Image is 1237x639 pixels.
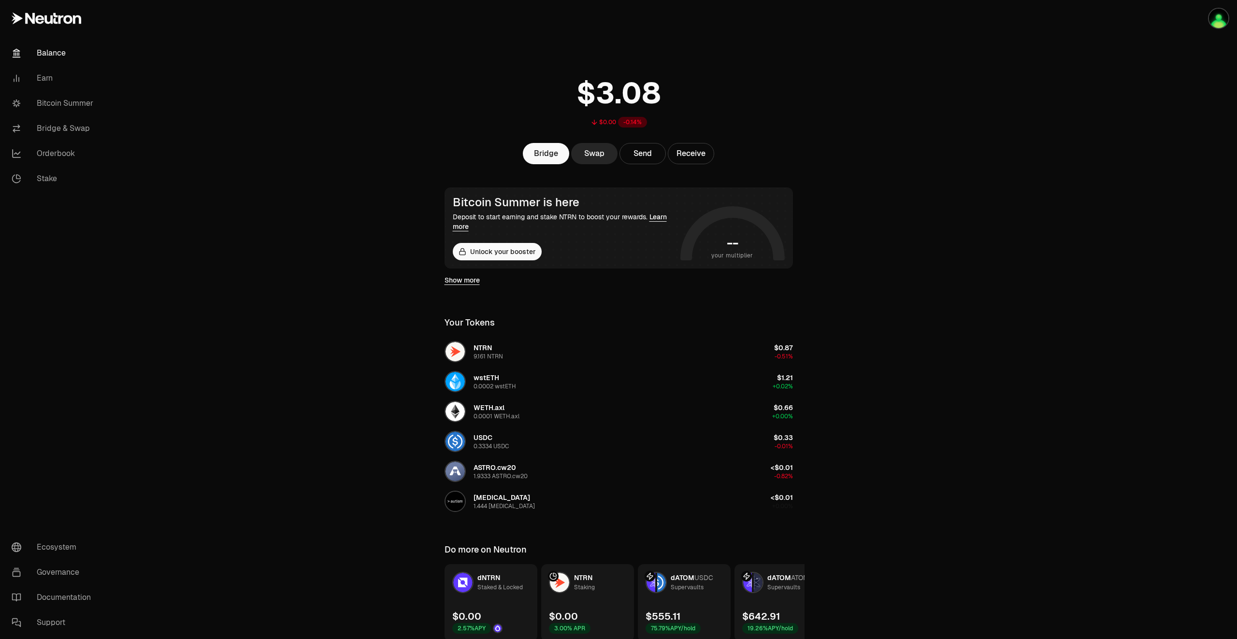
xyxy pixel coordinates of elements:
span: $0.66 [774,403,793,412]
a: Ecosystem [4,535,104,560]
button: NTRN LogoNTRN9.161 NTRN$0.87-0.51% [439,337,799,366]
div: Do more on Neutron [445,543,527,556]
span: +0.02% [773,383,793,390]
span: <$0.01 [771,493,793,502]
div: $0.00 [599,118,616,126]
div: 1.9333 ASTRO.cw20 [474,472,528,480]
span: NTRN [474,343,492,352]
img: Drop [494,625,502,632]
span: ASTRO.cw20 [474,463,516,472]
div: $555.11 [646,610,681,623]
div: Supervaults [767,582,800,592]
div: Deposit to start earning and stake NTRN to boost your rewards. [453,212,676,231]
img: portefeuilleterra [1209,9,1228,28]
div: Bitcoin Summer is here [453,196,676,209]
a: Earn [4,66,104,91]
a: Bridge & Swap [4,116,104,141]
div: 75.79% APY/hold [646,623,701,634]
span: your multiplier [711,251,753,260]
span: +0.00% [772,502,793,510]
button: USDC LogoUSDC0.3334 USDC$0.33-0.01% [439,427,799,456]
span: wstETH [474,373,499,382]
button: Unlock your booster [453,243,542,260]
a: Stake [4,166,104,191]
div: $0.00 [452,610,481,623]
div: $0.00 [549,610,578,623]
div: 19.26% APY/hold [742,623,798,634]
span: -0.82% [774,472,793,480]
div: Staked & Locked [477,582,523,592]
div: Staking [574,582,595,592]
span: <$0.01 [771,463,793,472]
img: USDC Logo [657,573,666,592]
button: Receive [668,143,714,164]
a: Bridge [523,143,569,164]
div: $642.91 [742,610,780,623]
div: -0.14% [618,117,647,128]
a: Documentation [4,585,104,610]
span: +0.00% [772,412,793,420]
a: Bitcoin Summer [4,91,104,116]
img: ASTRO.cw20 Logo [446,462,465,481]
div: 3.00% APR [549,623,590,634]
a: Show more [445,275,480,285]
img: dATOM Logo [743,573,752,592]
span: $0.87 [774,343,793,352]
img: ATOM Logo [754,573,762,592]
img: AUTISM Logo [446,492,465,511]
a: Orderbook [4,141,104,166]
a: Governance [4,560,104,585]
img: NTRN Logo [550,573,569,592]
div: Supervaults [671,582,704,592]
span: WETH.axl [474,403,504,412]
div: Your Tokens [445,316,495,329]
span: [MEDICAL_DATA] [474,493,530,502]
img: USDC Logo [446,432,465,451]
span: NTRN [574,573,592,582]
h1: -- [727,235,738,251]
span: ATOM [791,573,809,582]
img: WETH.axl Logo [446,402,465,421]
a: Support [4,610,104,635]
span: $1.21 [777,373,793,382]
span: USDC [474,433,492,442]
div: 1.444 [MEDICAL_DATA] [474,502,535,510]
img: wstETH Logo [446,372,465,391]
button: Send [619,143,666,164]
div: 2.57% APY [452,623,491,634]
span: -0.51% [775,353,793,360]
button: WETH.axl LogoWETH.axl0.0001 WETH.axl$0.66+0.00% [439,397,799,426]
div: 0.0001 WETH.axl [474,412,519,420]
button: AUTISM Logo[MEDICAL_DATA]1.444 [MEDICAL_DATA]<$0.01+0.00% [439,487,799,516]
img: NTRN Logo [446,342,465,361]
div: 0.3334 USDC [474,442,509,450]
div: 9.161 NTRN [474,353,503,360]
span: USDC [694,573,713,582]
button: wstETH LogowstETH0.0002 wstETH$1.21+0.02% [439,367,799,396]
a: Swap [571,143,618,164]
span: $0.33 [774,433,793,442]
span: dATOM [671,573,694,582]
span: dNTRN [477,573,500,582]
a: Balance [4,41,104,66]
img: dNTRN Logo [453,573,473,592]
div: 0.0002 wstETH [474,383,516,390]
img: dATOM Logo [647,573,655,592]
span: -0.01% [775,442,793,450]
button: ASTRO.cw20 LogoASTRO.cw201.9333 ASTRO.cw20<$0.01-0.82% [439,457,799,486]
span: dATOM [767,573,791,582]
